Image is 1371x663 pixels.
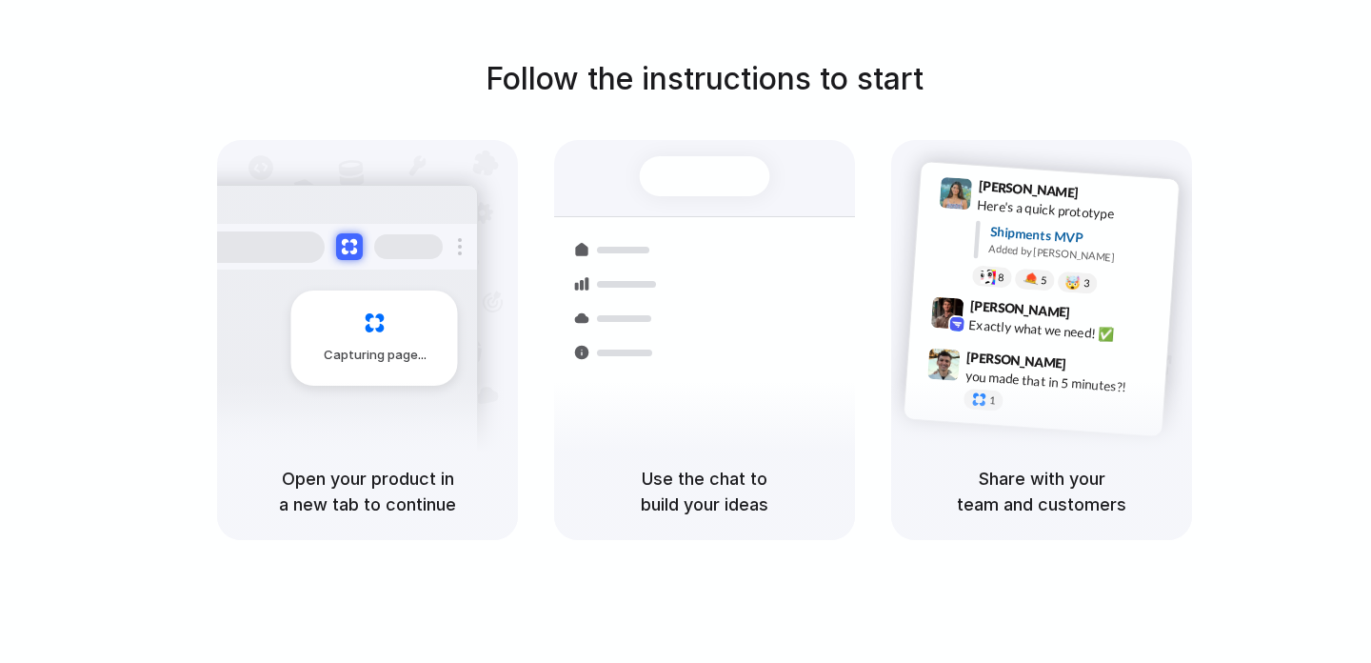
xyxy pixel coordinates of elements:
[577,466,832,517] h5: Use the chat to build your ideas
[969,295,1070,323] span: [PERSON_NAME]
[978,175,1079,203] span: [PERSON_NAME]
[1083,278,1090,289] span: 3
[1076,305,1115,328] span: 9:42 AM
[989,395,996,406] span: 1
[1084,185,1123,208] span: 9:41 AM
[486,56,924,102] h1: Follow the instructions to start
[1072,355,1111,378] span: 9:47 AM
[1065,275,1082,290] div: 🤯
[324,346,429,365] span: Capturing page
[964,366,1155,398] div: you made that in 5 minutes?!
[998,272,1004,283] span: 8
[966,347,1067,374] span: [PERSON_NAME]
[1041,275,1047,286] span: 5
[977,195,1167,228] div: Here's a quick prototype
[968,315,1159,348] div: Exactly what we need! ✅
[989,222,1165,253] div: Shipments MVP
[988,241,1163,269] div: Added by [PERSON_NAME]
[914,466,1169,517] h5: Share with your team and customers
[240,466,495,517] h5: Open your product in a new tab to continue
